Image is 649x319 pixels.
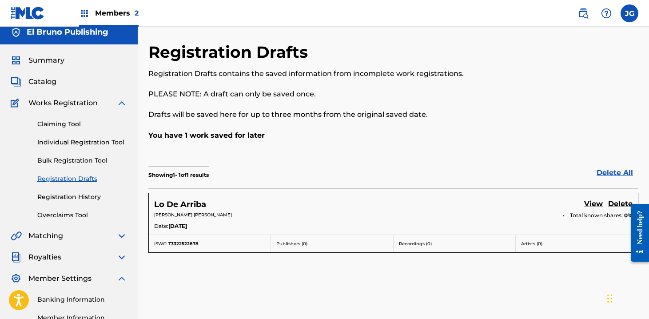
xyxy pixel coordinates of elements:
[28,252,61,263] span: Royalties
[28,273,92,284] span: Member Settings
[116,252,127,263] img: expand
[28,55,64,66] span: Summary
[148,109,526,120] p: Drafts will be saved here for up to three months from the original saved date.
[11,55,64,66] a: SummarySummary
[11,252,21,263] img: Royalties
[608,199,633,211] a: Delete
[601,8,612,19] img: help
[11,98,22,108] img: Works Registration
[11,76,56,87] a: CatalogCatalog
[574,4,592,22] a: Public Search
[11,7,45,20] img: MLC Logo
[37,138,127,147] a: Individual Registration Tool
[168,241,199,247] span: T3322522878
[578,8,589,19] img: search
[11,55,21,66] img: Summary
[11,231,22,241] img: Matching
[37,174,127,183] a: Registration Drafts
[11,273,21,284] img: Member Settings
[399,240,510,247] p: Recordings ( 0 )
[570,211,624,219] span: Total known shares:
[148,89,526,100] p: PLEASE NOTE: A draft can only be saved once.
[28,76,56,87] span: Catalog
[168,222,187,230] span: [DATE]
[11,27,21,38] img: Accounts
[148,130,638,141] p: You have 1 work saved for later
[154,212,232,218] span: [PERSON_NAME] [PERSON_NAME]
[154,222,168,230] span: Date:
[37,295,127,304] a: Banking Information
[37,211,127,220] a: Overclaims Tool
[276,240,387,247] p: Publishers ( 0 )
[607,285,613,312] div: Drag
[79,8,90,19] img: Top Rightsholders
[584,199,603,211] a: View
[521,240,633,247] p: Artists ( 0 )
[624,196,649,270] iframe: Resource Center
[154,199,206,210] h5: Lo De Arriba
[28,98,98,108] span: Works Registration
[37,192,127,202] a: Registration History
[116,98,127,108] img: expand
[154,241,167,247] span: ISWC:
[27,27,108,37] h5: El Bruno Publishing
[148,171,209,179] p: Showing 1 - 1 of 1 results
[605,276,649,319] iframe: Chat Widget
[116,231,127,241] img: expand
[28,231,63,241] span: Matching
[95,8,139,18] span: Members
[621,4,638,22] div: User Menu
[148,42,312,62] h2: Registration Drafts
[116,273,127,284] img: expand
[11,76,21,87] img: Catalog
[597,167,638,178] a: Delete All
[37,156,127,165] a: Bulk Registration Tool
[37,120,127,129] a: Claiming Tool
[148,68,526,79] p: Registration Drafts contains the saved information from incomplete work registrations.
[597,4,615,22] div: Help
[135,9,139,17] span: 2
